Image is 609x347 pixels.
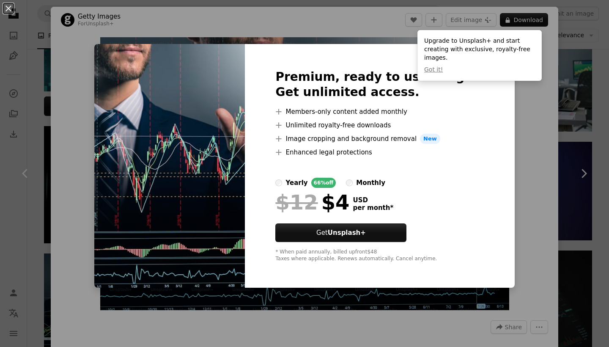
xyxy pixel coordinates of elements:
[275,191,349,213] div: $4
[328,229,366,237] strong: Unsplash+
[353,196,393,204] span: USD
[275,134,484,144] li: Image cropping and background removal
[353,204,393,212] span: per month *
[275,120,484,130] li: Unlimited royalty-free downloads
[275,107,484,117] li: Members-only content added monthly
[311,178,336,188] div: 66% off
[275,69,484,100] h2: Premium, ready to use images. Get unlimited access.
[420,134,440,144] span: New
[275,249,484,262] div: * When paid annually, billed upfront $48 Taxes where applicable. Renews automatically. Cancel any...
[417,30,542,81] div: Upgrade to Unsplash+ and start creating with exclusive, royalty-free images.
[275,147,484,157] li: Enhanced legal protections
[275,223,406,242] button: GetUnsplash+
[275,179,282,186] input: yearly66%off
[275,191,318,213] span: $12
[356,178,385,188] div: monthly
[94,44,245,288] img: premium_photo-1664476845274-27c2dabdd7f0
[346,179,353,186] input: monthly
[424,66,443,74] button: Got it!
[285,178,307,188] div: yearly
